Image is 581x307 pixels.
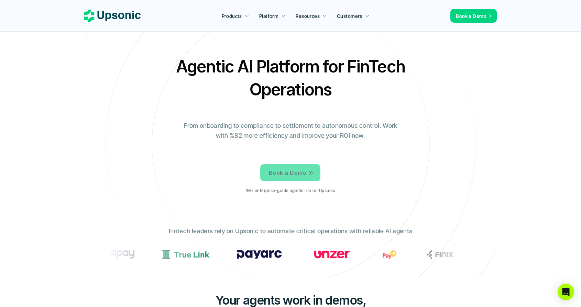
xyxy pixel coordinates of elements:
[170,55,411,101] h2: Agentic AI Platform for FinTech Operations
[222,12,242,20] p: Products
[169,226,412,236] p: Fintech leaders rely on Upsonic to automate critical operations with reliable AI agents
[337,12,362,20] p: Customers
[218,10,253,22] a: Products
[558,284,574,300] div: Open Intercom Messenger
[450,9,497,23] a: Book a Demo
[259,12,278,20] p: Platform
[179,121,402,141] p: From onboarding to compliance to settlement to autonomous control. Work with %82 more efficiency ...
[296,12,320,20] p: Resources
[456,13,486,19] span: Book a Demo
[269,169,306,176] span: Book a Demo
[246,188,335,193] p: 1M+ enterprise-grade agents run on Upsonic
[260,164,320,181] a: Book a Demo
